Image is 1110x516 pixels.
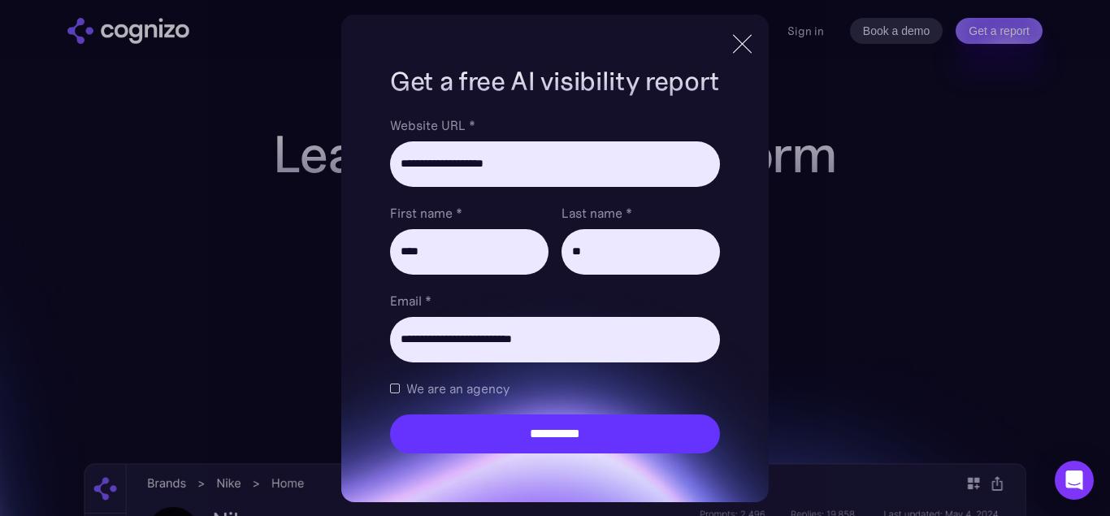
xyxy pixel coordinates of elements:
span: We are an agency [406,379,509,398]
form: Brand Report Form [390,115,720,453]
label: First name * [390,203,548,223]
label: Email * [390,291,720,310]
div: Open Intercom Messenger [1055,461,1094,500]
label: Website URL * [390,115,720,135]
label: Last name * [562,203,720,223]
h1: Get a free AI visibility report [390,63,720,99]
